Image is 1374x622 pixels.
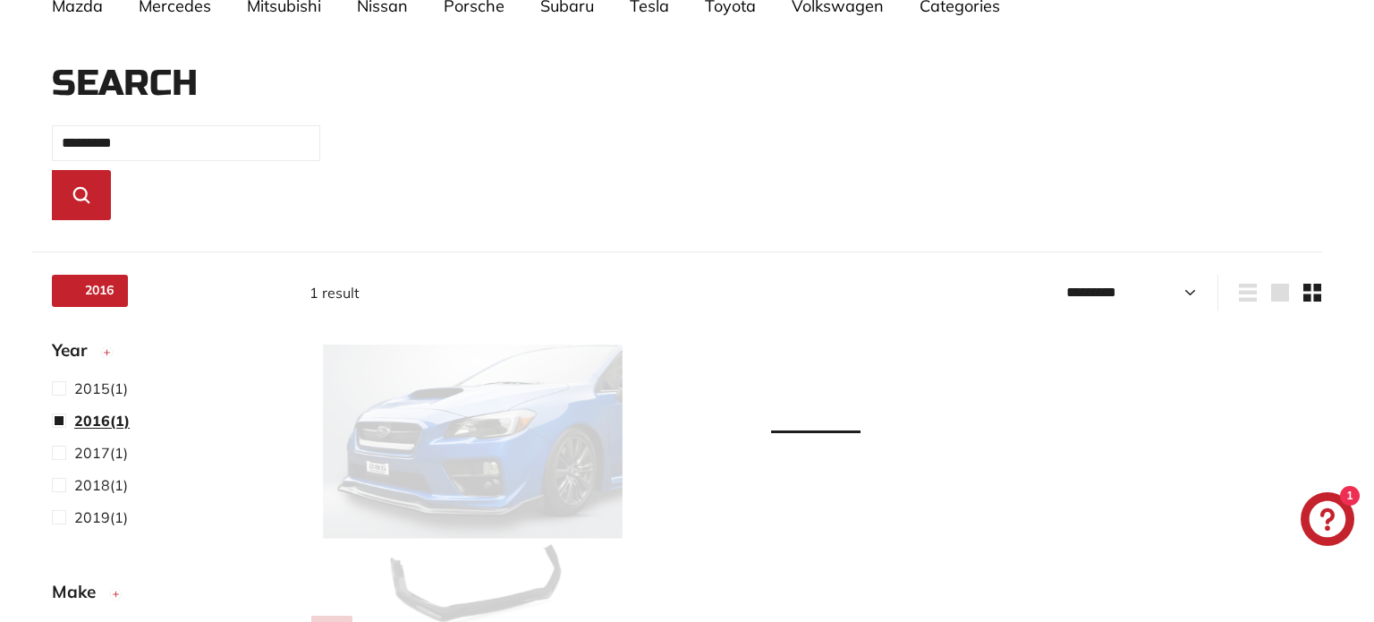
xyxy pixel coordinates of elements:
[74,507,128,528] span: (1)
[74,444,110,462] span: 2017
[52,275,128,307] a: 2016
[74,379,110,397] span: 2015
[74,412,110,430] span: 2016
[52,579,109,605] span: Make
[52,332,281,377] button: Year
[310,282,816,303] div: 1 result
[74,410,130,431] span: (1)
[1295,492,1360,550] inbox-online-store-chat: Shopify online store chat
[74,474,128,496] span: (1)
[52,125,320,161] input: Search
[74,508,110,526] span: 2019
[52,64,1322,103] h1: Search
[74,442,128,464] span: (1)
[52,337,100,363] span: Year
[74,378,128,399] span: (1)
[74,476,110,494] span: 2018
[52,574,281,618] button: Make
